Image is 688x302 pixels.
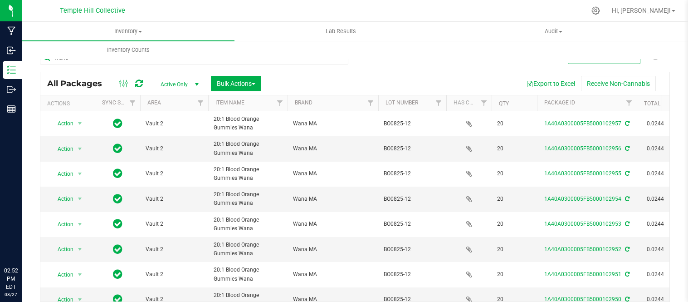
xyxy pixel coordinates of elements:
span: 20 [497,119,532,128]
div: Manage settings [590,6,601,15]
span: 20 [497,144,532,153]
a: Package ID [544,99,575,106]
span: Temple Hill Collective [60,7,125,15]
a: Item Name [215,99,244,106]
span: Inventory [22,27,234,35]
a: Inventory Counts [22,40,234,59]
a: Filter [193,95,208,111]
span: BO0825-12 [384,144,441,153]
span: BO0825-12 [384,195,441,203]
a: 1A40A0300005FB5000102955 [544,170,621,177]
button: Export to Excel [520,76,581,91]
span: 20 [497,195,532,203]
span: Vault 2 [146,220,203,228]
span: 0.0244 [642,218,668,231]
span: Action [49,193,74,205]
a: Inventory [22,22,234,41]
span: Sync from Compliance System [624,170,629,177]
span: 20 [497,245,532,254]
inline-svg: Inbound [7,46,16,55]
span: Wana MA [293,195,373,203]
span: 20:1 Blood Orange Gummies Wana [214,216,282,233]
span: Action [49,117,74,130]
span: select [74,117,86,130]
span: Wana MA [293,245,373,254]
a: Filter [125,95,140,111]
span: Vault 2 [146,270,203,279]
a: 1A40A0300005FB5000102957 [544,120,621,127]
span: Sync from Compliance System [624,246,629,252]
span: 0.0244 [642,193,668,206]
span: Sync from Compliance System [624,120,629,127]
span: Hi, [PERSON_NAME]! [612,7,671,14]
span: select [74,243,86,256]
span: select [74,268,86,281]
a: Brand [295,99,312,106]
span: Wana MA [293,169,373,178]
inline-svg: Manufacturing [7,26,16,35]
iframe: Resource center unread badge [27,228,38,239]
span: 20 [497,169,532,178]
inline-svg: Reports [7,104,16,114]
th: Has COA [446,95,492,111]
button: Bulk Actions [211,76,261,91]
span: In Sync [113,167,122,180]
span: Audit [448,27,659,35]
span: BO0825-12 [384,220,441,228]
a: Lab Results [234,22,447,41]
button: Receive Non-Cannabis [581,76,656,91]
span: Vault 2 [146,245,203,254]
iframe: Resource center [9,229,36,257]
span: In Sync [113,268,122,281]
span: Inventory Counts [95,46,162,54]
span: BO0825-12 [384,245,441,254]
span: Vault 2 [146,169,203,178]
inline-svg: Inventory [7,65,16,74]
span: Action [49,143,74,155]
span: Lab Results [313,27,368,35]
span: Action [49,268,74,281]
span: In Sync [113,142,122,155]
span: In Sync [113,117,122,130]
span: 20 [497,220,532,228]
a: 1A40A0300005FB5000102956 [544,145,621,152]
span: Bulk Actions [217,80,255,87]
span: select [74,218,86,231]
span: 0.0244 [642,167,668,180]
span: BO0825-12 [384,270,441,279]
span: select [74,143,86,155]
span: BO0825-12 [384,169,441,178]
span: Action [49,218,74,231]
a: 1A40A0300005FB5000102954 [544,196,621,202]
span: 20:1 Blood Orange Gummies Wana [214,165,282,183]
span: 20:1 Blood Orange Gummies Wana [214,140,282,157]
span: 20:1 Blood Orange Gummies Wana [214,266,282,283]
a: Qty [499,100,509,107]
span: Wana MA [293,119,373,128]
a: Filter [431,95,446,111]
a: Filter [363,95,378,111]
a: 1A40A0300005FB5000102952 [544,246,621,252]
span: Wana MA [293,144,373,153]
span: 0.0244 [642,268,668,281]
span: Vault 2 [146,144,203,153]
p: 02:52 PM EDT [4,267,18,291]
a: Sync Status [102,99,137,106]
inline-svg: Outbound [7,85,16,94]
span: 20:1 Blood Orange Gummies Wana [214,115,282,132]
a: Audit [447,22,660,41]
span: Vault 2 [146,119,203,128]
span: Sync from Compliance System [624,145,629,152]
a: Filter [477,95,492,111]
span: In Sync [113,218,122,230]
a: Filter [273,95,288,111]
a: 1A40A0300005FB5000102951 [544,271,621,277]
span: All Packages [47,79,111,89]
span: Wana MA [293,220,373,228]
span: Action [49,243,74,256]
span: 20:1 Blood Orange Gummies Wana [214,241,282,258]
span: 0.0244 [642,243,668,256]
a: Area [147,99,161,106]
span: 20:1 Blood Orange Gummies Wana [214,190,282,208]
span: Wana MA [293,270,373,279]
